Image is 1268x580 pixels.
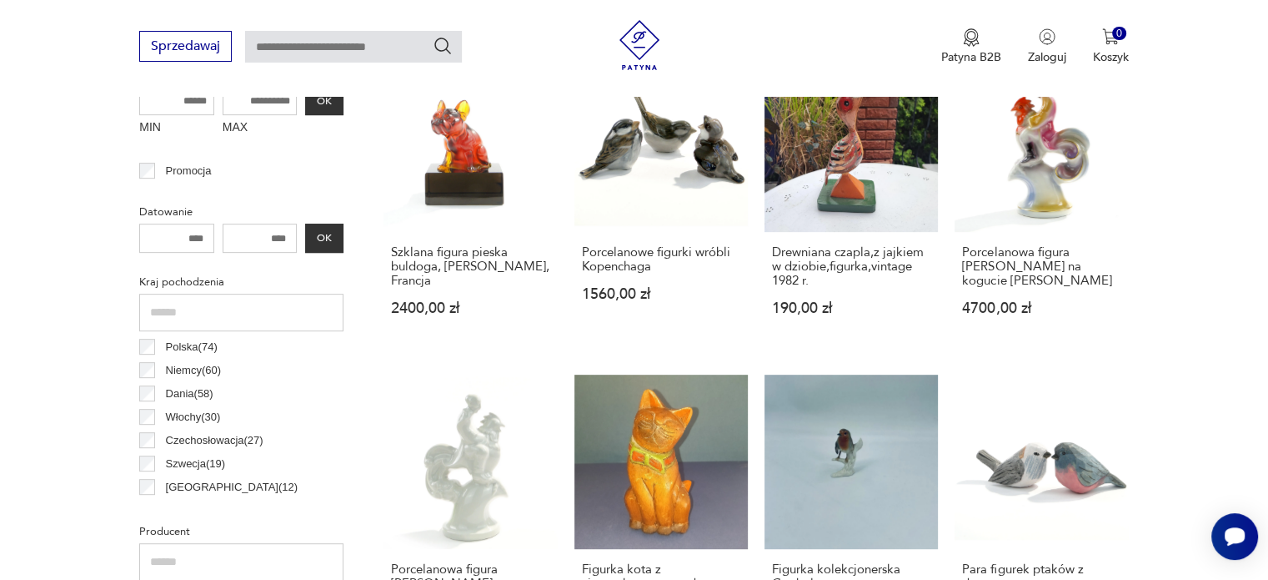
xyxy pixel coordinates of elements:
[1028,49,1066,65] p: Zaloguj
[582,287,740,301] p: 1560,00 zł
[433,36,453,56] button: Szukaj
[166,385,213,403] p: Dania ( 58 )
[1112,27,1126,41] div: 0
[1102,28,1119,45] img: Ikona koszyka
[962,245,1120,288] h3: Porcelanowa figura [PERSON_NAME] na kogucie [PERSON_NAME]
[941,28,1001,65] button: Patyna B2B
[166,162,212,180] p: Promocja
[1211,513,1258,560] iframe: Smartsupp widget button
[305,86,343,115] button: OK
[166,502,222,520] p: Francja ( 12 )
[963,28,980,47] img: Ikona medalu
[383,58,557,348] a: Szklana figura pieska buldoga, Daum, FrancjaSzklana figura pieska buldoga, [PERSON_NAME], Francja...
[391,301,549,315] p: 2400,00 zł
[139,273,343,291] p: Kraj pochodzenia
[139,42,232,53] a: Sprzedawaj
[166,408,221,426] p: Włochy ( 30 )
[962,301,1120,315] p: 4700,00 zł
[223,115,298,142] label: MAX
[955,58,1128,348] a: Porcelanowa figura Twardowski na kogucie ĆmielówPorcelanowa figura [PERSON_NAME] na kogucie [PERS...
[772,301,930,315] p: 190,00 zł
[139,203,343,221] p: Datowanie
[574,58,748,348] a: Porcelanowe figurki wróbli KopenchagaPorcelanowe figurki wróbli Kopenchaga1560,00 zł
[614,20,664,70] img: Patyna - sklep z meblami i dekoracjami vintage
[166,338,218,356] p: Polska ( 74 )
[764,58,938,348] a: Drewniana czapla,z jajkiem w dziobie,figurka,vintage 1982 r.Drewniana czapla,z jajkiem w dziobie,...
[941,28,1001,65] a: Ikona medaluPatyna B2B
[166,478,298,497] p: [GEOGRAPHIC_DATA] ( 12 )
[139,115,214,142] label: MIN
[139,522,343,541] p: Producent
[305,224,343,253] button: OK
[166,361,222,380] p: Niemcy ( 60 )
[391,245,549,288] h3: Szklana figura pieska buldoga, [PERSON_NAME], Francja
[1039,28,1055,45] img: Ikonka użytkownika
[582,245,740,274] h3: Porcelanowe figurki wróbli Kopenchaga
[166,431,263,450] p: Czechosłowacja ( 27 )
[1028,28,1066,65] button: Zaloguj
[772,245,930,288] h3: Drewniana czapla,z jajkiem w dziobie,figurka,vintage 1982 r.
[941,49,1001,65] p: Patyna B2B
[1093,49,1129,65] p: Koszyk
[139,31,232,62] button: Sprzedawaj
[1093,28,1129,65] button: 0Koszyk
[166,455,226,473] p: Szwecja ( 19 )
